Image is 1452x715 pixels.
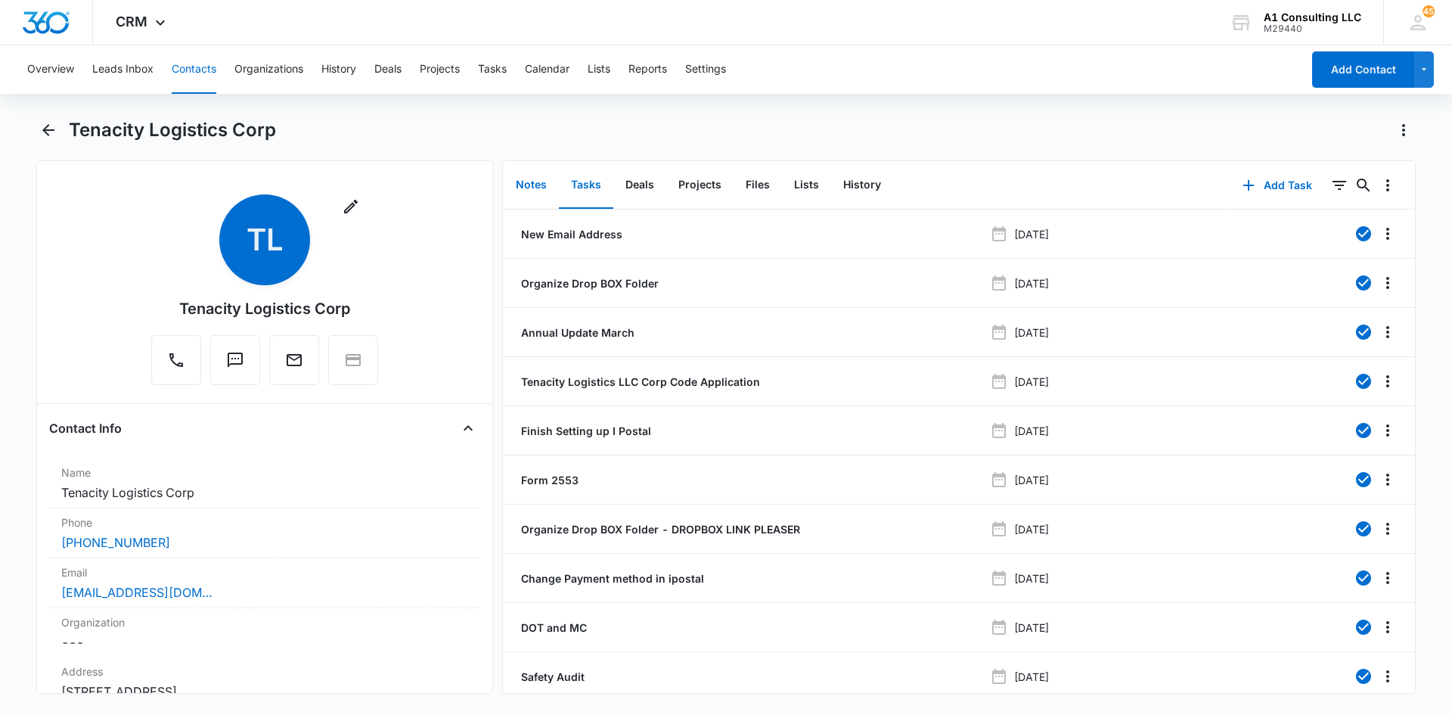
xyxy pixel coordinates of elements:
[685,45,726,94] button: Settings
[1014,570,1049,586] p: [DATE]
[49,608,480,657] div: Organization---
[518,275,659,291] a: Organize Drop BOX Folder
[1391,118,1416,142] button: Actions
[518,521,800,537] a: Organize Drop BOX Folder - DROPBOX LINK PLEASER
[1376,369,1400,393] button: Overflow Menu
[61,614,468,630] label: Organization
[588,45,610,94] button: Lists
[1014,374,1049,390] p: [DATE]
[210,359,260,371] a: Text
[1014,423,1049,439] p: [DATE]
[49,419,122,437] h4: Contact Info
[1376,173,1400,197] button: Overflow Menu
[61,583,213,602] a: [EMAIL_ADDRESS][DOMAIN_NAME]
[1014,521,1049,537] p: [DATE]
[518,423,651,439] a: Finish Setting up I Postal
[518,325,634,340] a: Annual Update March
[234,45,303,94] button: Organizations
[1264,11,1361,23] div: account name
[321,45,356,94] button: History
[1014,669,1049,685] p: [DATE]
[518,472,579,488] a: Form 2553
[269,359,319,371] a: Email
[831,162,893,209] button: History
[1376,664,1400,689] button: Overflow Menu
[172,45,216,94] button: Contacts
[69,119,276,141] h1: Tenacity Logistics Corp
[1423,5,1435,17] span: 45
[49,508,480,558] div: Phone[PHONE_NUMBER]
[478,45,507,94] button: Tasks
[116,14,147,30] span: CRM
[525,45,569,94] button: Calendar
[1376,566,1400,590] button: Overflow Menu
[61,564,468,580] label: Email
[1376,418,1400,443] button: Overflow Menu
[420,45,460,94] button: Projects
[1227,167,1327,204] button: Add Task
[1014,620,1049,636] p: [DATE]
[61,633,468,651] dd: ---
[1312,51,1414,88] button: Add Contact
[1327,173,1351,197] button: Filters
[151,335,201,385] button: Call
[1264,23,1361,34] div: account id
[1014,275,1049,291] p: [DATE]
[1376,517,1400,541] button: Overflow Menu
[1376,271,1400,295] button: Overflow Menu
[1014,325,1049,340] p: [DATE]
[269,335,319,385] button: Email
[210,335,260,385] button: Text
[219,194,310,285] span: TL
[61,682,468,701] dd: [STREET_ADDRESS]
[456,416,480,440] button: Close
[92,45,154,94] button: Leads Inbox
[61,533,170,552] a: [PHONE_NUMBER]
[518,570,704,586] a: Change Payment method in ipostal
[518,669,585,685] a: Safety Audit
[151,359,201,371] a: Call
[374,45,402,94] button: Deals
[504,162,559,209] button: Notes
[36,118,60,142] button: Back
[613,162,666,209] button: Deals
[559,162,613,209] button: Tasks
[1376,320,1400,344] button: Overflow Menu
[518,226,622,242] a: New Email Address
[27,45,74,94] button: Overview
[734,162,782,209] button: Files
[49,657,480,707] div: Address[STREET_ADDRESS]
[1014,472,1049,488] p: [DATE]
[49,558,480,608] div: Email[EMAIL_ADDRESS][DOMAIN_NAME]
[1423,5,1435,17] div: notifications count
[628,45,667,94] button: Reports
[1014,226,1049,242] p: [DATE]
[782,162,831,209] button: Lists
[61,483,468,502] dd: Tenacity Logistics Corp
[49,459,480,508] div: NameTenacity Logistics Corp
[518,620,587,636] a: DOT and MC
[61,664,468,679] label: Address
[61,465,468,480] label: Name
[1351,173,1376,197] button: Search...
[1376,615,1400,639] button: Overflow Menu
[61,514,468,530] label: Phone
[179,297,350,320] div: Tenacity Logistics Corp
[1376,222,1400,246] button: Overflow Menu
[666,162,734,209] button: Projects
[1376,468,1400,492] button: Overflow Menu
[518,374,760,390] a: Tenacity Logistics LLC Corp Code Application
